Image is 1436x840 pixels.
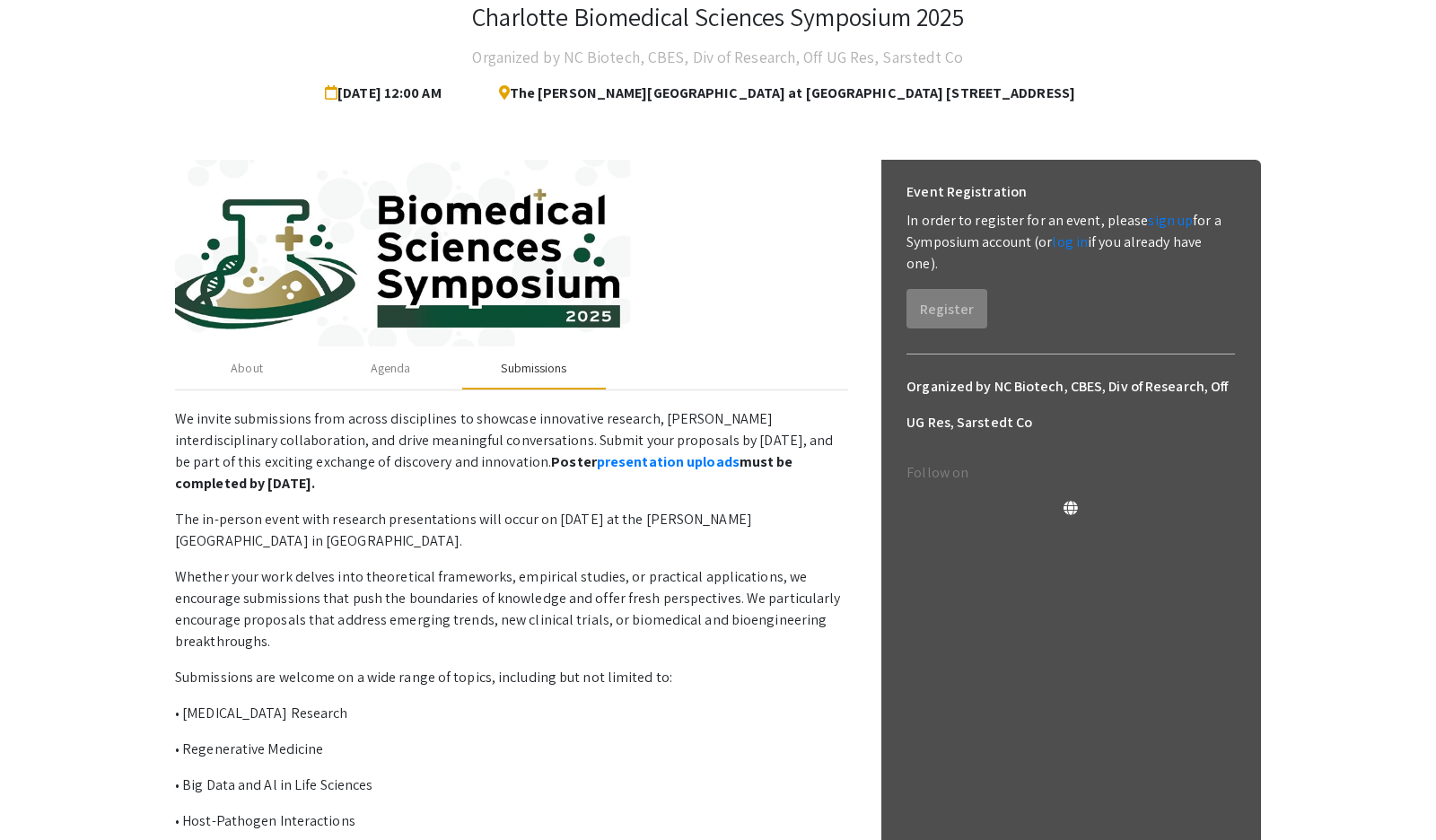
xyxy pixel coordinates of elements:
div: About [231,359,263,378]
a: presentation uploads [597,452,740,471]
p: • Big Data and Al in Life Sciences [175,774,848,796]
p: Follow on [906,462,1235,484]
p: • Regenerative Medicine [175,739,848,760]
div: Agenda [371,359,411,378]
div: Submissions [501,359,566,378]
p: • Host-Pathogen Interactions [175,810,848,832]
p: Whether your work delves into theoretical frameworks, empirical studies, or practical application... [175,566,848,652]
h3: Charlotte Biomedical Sciences Symposium 2025 [472,2,963,32]
span: [DATE] 12:00 AM [325,75,449,111]
span: The [PERSON_NAME][GEOGRAPHIC_DATA] at [GEOGRAPHIC_DATA] [STREET_ADDRESS] [485,75,1075,111]
a: sign up [1148,211,1193,230]
p: Submissions are welcome on a wide range of topics, including but not limited to: [175,667,848,688]
h4: Organized by NC Biotech, CBES, Div of Research, Off UG Res, Sarstedt Co [472,39,963,75]
img: c1384964-d4cf-4e9d-8fb0-60982fefffba.jpg [175,160,848,347]
p: We invite submissions from across disciplines to showcase innovative research, [PERSON_NAME] inte... [175,408,848,494]
p: In order to register for an event, please for a Symposium account (or if you already have one). [906,210,1235,275]
a: log in [1052,232,1088,251]
p: The in-person event with research presentations will occur on [DATE] at the [PERSON_NAME][GEOGRAP... [175,509,848,552]
h6: Event Registration [906,174,1027,210]
iframe: Chat [13,759,76,827]
h6: Organized by NC Biotech, CBES, Div of Research, Off UG Res, Sarstedt Co [906,369,1235,441]
button: Register [906,289,987,328]
p: • [MEDICAL_DATA] Research [175,703,848,724]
